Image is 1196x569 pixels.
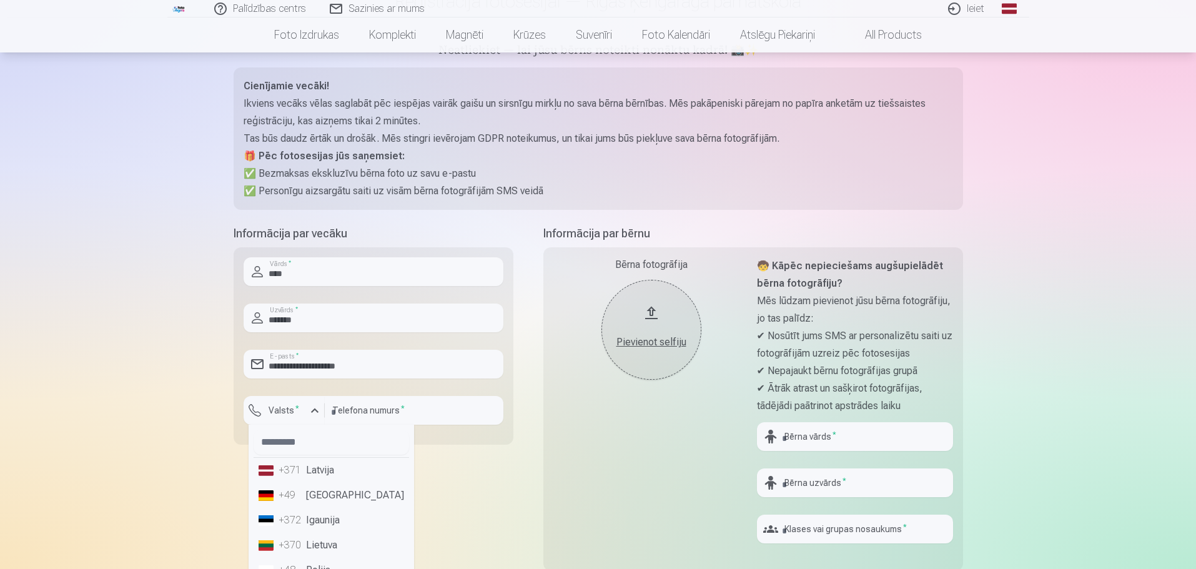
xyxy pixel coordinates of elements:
[498,17,561,52] a: Krūzes
[254,483,409,508] li: [GEOGRAPHIC_DATA]
[725,17,830,52] a: Atslēgu piekariņi
[244,182,953,200] p: ✅ Personīgu aizsargātu saiti uz visām bērna fotogrāfijām SMS veidā
[561,17,627,52] a: Suvenīri
[431,17,498,52] a: Magnēti
[254,458,409,483] li: Latvija
[172,5,186,12] img: /fa1
[244,130,953,147] p: Tas būs daudz ērtāk un drošāk. Mēs stingri ievērojam GDPR noteikumus, un tikai jums būs piekļuve ...
[244,150,405,162] strong: 🎁 Pēc fotosesijas jūs saņemsiet:
[757,260,943,289] strong: 🧒 Kāpēc nepieciešams augšupielādēt bērna fotogrāfiju?
[279,463,304,478] div: +371
[244,396,325,425] button: Valsts*
[264,404,304,417] label: Valsts
[354,17,431,52] a: Komplekti
[553,257,749,272] div: Bērna fotogrāfija
[601,280,701,380] button: Pievienot selfiju
[757,380,953,415] p: ✔ Ātrāk atrast un sašķirot fotogrāfijas, tādējādi paātrinot apstrādes laiku
[627,17,725,52] a: Foto kalendāri
[254,533,409,558] li: Lietuva
[279,538,304,553] div: +370
[244,165,953,182] p: ✅ Bezmaksas ekskluzīvu bērna foto uz savu e-pastu
[244,95,953,130] p: Ikviens vecāks vēlas saglabāt pēc iespējas vairāk gaišu un sirsnīgu mirkļu no sava bērna bērnības...
[279,488,304,503] div: +49
[830,17,937,52] a: All products
[234,225,513,242] h5: Informācija par vecāku
[279,513,304,528] div: +372
[254,508,409,533] li: Igaunija
[757,327,953,362] p: ✔ Nosūtīt jums SMS ar personalizētu saiti uz fotogrāfijām uzreiz pēc fotosesijas
[757,292,953,327] p: Mēs lūdzam pievienot jūsu bērna fotogrāfiju, jo tas palīdz:
[244,80,329,92] strong: Cienījamie vecāki!
[757,362,953,380] p: ✔ Nepajaukt bērnu fotogrāfijas grupā
[614,335,689,350] div: Pievienot selfiju
[259,17,354,52] a: Foto izdrukas
[543,225,963,242] h5: Informācija par bērnu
